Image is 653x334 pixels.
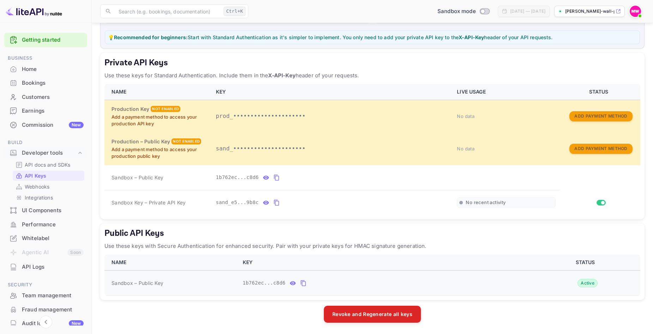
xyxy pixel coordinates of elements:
p: sand_••••••••••••••••••••• [216,144,449,153]
a: Customers [4,90,87,103]
th: KEY [212,84,453,100]
span: Sandbox – Public Key [111,174,163,181]
div: Earnings [4,104,87,118]
span: No data [457,146,474,151]
h5: Public API Keys [104,228,640,239]
div: Fraud management [22,306,84,314]
div: Performance [22,221,84,229]
p: 💡 Start with Standard Authentication as it's simpler to implement. You only need to add your priv... [108,34,637,41]
p: API Keys [25,172,46,179]
span: 1b762ec...c8d6 [216,174,259,181]
a: Whitelabel [4,232,87,245]
p: Add a payment method to access your production API key [111,114,207,127]
span: No data [457,113,474,119]
th: STATUS [560,84,640,100]
a: Home [4,62,87,76]
div: Customers [22,93,84,101]
div: Whitelabel [4,232,87,245]
strong: X-API-Key [268,72,295,79]
div: API Logs [22,263,84,271]
table: private api keys table [104,84,640,215]
div: Integrations [13,192,84,203]
strong: Recommended for beginners: [114,34,188,40]
th: NAME [104,255,238,270]
div: [DATE] — [DATE] [510,8,545,14]
p: Use these keys for Standard Authentication. Include them in the header of your requests. [104,71,640,80]
a: Add Payment Method [569,145,632,151]
span: Build [4,139,87,147]
a: Team management [4,289,87,302]
div: New [69,122,84,128]
div: Performance [4,218,87,232]
span: Sandbox mode [437,7,476,16]
a: Earnings [4,104,87,117]
div: Bookings [4,76,87,90]
span: 1b762ec...c8d6 [243,279,286,287]
div: Customers [4,90,87,104]
h5: Private API Keys [104,57,640,68]
button: Revoke and Regenerate all keys [324,306,421,323]
span: Business [4,54,87,62]
span: sand_e5...9b8c [216,199,259,206]
strong: X-API-Key [459,34,484,40]
a: API Logs [4,260,87,273]
button: Collapse navigation [40,316,52,328]
div: Switch to Production mode [435,7,492,16]
div: CommissionNew [4,118,87,132]
th: KEY [238,255,533,270]
a: Integrations [16,194,81,201]
a: Fraud management [4,303,87,316]
div: Not enabled [151,106,180,112]
div: Getting started [4,33,87,47]
button: Add Payment Method [569,144,632,154]
div: Audit logs [22,320,84,328]
div: Bookings [22,79,84,87]
span: Sandbox – Public Key [111,279,163,287]
input: Search (e.g. bookings, documentation) [114,4,221,18]
a: Audit logsNew [4,317,87,330]
th: NAME [104,84,212,100]
p: Integrations [25,194,53,201]
h6: Production Key [111,105,149,113]
a: API docs and SDKs [16,161,81,168]
th: STATUS [533,255,640,270]
div: API Logs [4,260,87,274]
div: Not enabled [171,138,201,144]
div: Earnings [22,107,84,115]
div: Whitelabel [22,234,84,243]
div: Active [578,279,598,287]
div: Ctrl+K [224,7,246,16]
img: Mary Wall [630,6,641,17]
a: Bookings [4,76,87,89]
span: No recent activity [466,199,506,205]
p: Use these keys with Secure Authentication for enhanced security. Pair with your private keys for ... [104,242,640,250]
button: Add Payment Method [569,111,632,121]
a: CommissionNew [4,118,87,131]
div: Developer tools [22,149,77,157]
div: API docs and SDKs [13,160,84,170]
table: public api keys table [104,255,640,296]
div: Commission [22,121,84,129]
div: Team management [22,292,84,300]
a: Webhooks [16,183,81,190]
a: API Keys [16,172,81,179]
div: Webhooks [13,181,84,192]
p: Add a payment method to access your production public key [111,146,207,160]
a: UI Components [4,204,87,217]
div: API Keys [13,171,84,181]
div: New [69,320,84,327]
a: Add Payment Method [569,113,632,119]
p: API docs and SDKs [25,161,71,168]
span: Sandbox Key – Private API Key [111,199,186,205]
div: Audit logsNew [4,317,87,330]
div: UI Components [22,207,84,215]
div: Team management [4,289,87,303]
div: Developer tools [4,147,87,159]
p: [PERSON_NAME]-wall-pw6co.nuitee... [565,8,614,14]
div: Home [4,62,87,76]
th: LIVE USAGE [453,84,560,100]
p: prod_••••••••••••••••••••• [216,112,449,120]
div: Home [22,65,84,73]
